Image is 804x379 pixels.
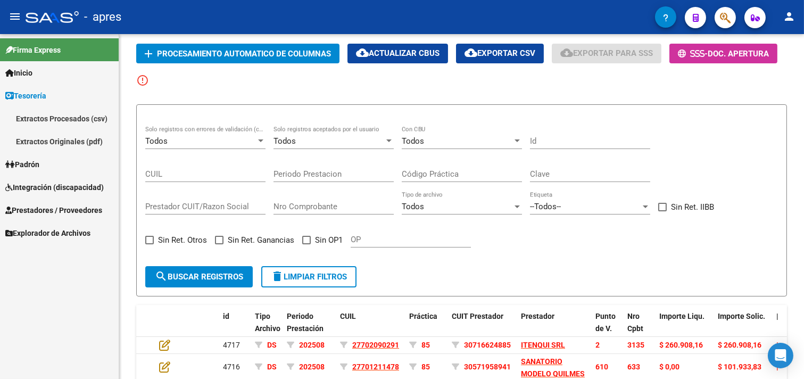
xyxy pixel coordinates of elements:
span: Importe Liqu. [659,312,704,320]
span: Sin OP1 [315,234,343,246]
button: Exportar para SSS [552,44,661,63]
datatable-header-cell: Importe Liqu. [655,305,714,352]
button: -Doc. Apertura [669,44,777,63]
mat-icon: person [783,10,795,23]
span: | [776,312,778,320]
span: Firma Express [5,44,61,56]
span: Exportar para SSS [560,48,653,58]
span: CUIL [340,312,356,320]
div: Open Intercom Messenger [768,343,793,368]
button: Actualizar CBUs [347,44,448,63]
span: Padrón [5,159,39,170]
span: DS [267,362,277,371]
span: id [223,312,229,320]
span: Importe Solic. [718,312,765,320]
span: 30571958941 [464,362,511,371]
div: 4716 [223,361,246,373]
span: 30716624885 [464,341,511,349]
span: Exportar CSV [465,48,535,58]
span: Periodo Prestación [287,312,324,333]
mat-icon: delete [271,270,284,283]
datatable-header-cell: Punto de V. [591,305,623,352]
span: $ 101.933,83 [718,362,761,371]
span: Doc. Apertura [708,49,769,59]
mat-icon: cloud_download [356,46,369,59]
span: ITENQUI SRL [521,341,565,349]
span: 610 [595,362,608,371]
span: 27701211478 [352,362,399,371]
span: Práctica [409,312,437,320]
mat-icon: menu [9,10,21,23]
span: Limpiar filtros [271,272,347,282]
span: CUIT Prestador [452,312,503,320]
button: Procesamiento automatico de columnas [136,44,339,63]
span: Todos [273,136,296,146]
span: $ 260.908,16 [659,341,703,349]
span: Sin Ret. Otros [158,234,207,246]
datatable-header-cell: CUIL [336,305,405,352]
datatable-header-cell: Tipo Archivo [251,305,283,352]
span: Nro Cpbt [627,312,643,333]
span: | [776,341,778,349]
span: Buscar registros [155,272,243,282]
span: Sin Ret. IIBB [671,201,714,213]
span: 85 [421,341,430,349]
span: Procesamiento automatico de columnas [157,49,331,59]
span: DS [267,341,277,349]
span: 202508 [299,362,325,371]
mat-icon: cloud_download [560,46,573,59]
button: Exportar CSV [456,44,544,63]
span: Actualizar CBUs [356,48,440,58]
span: Punto de V. [595,312,616,333]
button: Limpiar filtros [261,266,357,287]
span: Prestadores / Proveedores [5,204,102,216]
span: Tesorería [5,90,46,102]
mat-icon: search [155,270,168,283]
span: - apres [84,5,121,29]
span: 85 [421,362,430,371]
datatable-header-cell: Práctica [405,305,447,352]
span: $ 0,00 [659,362,679,371]
span: --Todos-- [530,202,561,211]
span: Tipo Archivo [255,312,280,333]
mat-icon: error_outline [136,74,149,87]
div: 4717 [223,339,246,351]
datatable-header-cell: Nro Cpbt [623,305,655,352]
span: 3135 [627,341,644,349]
span: Prestador [521,312,554,320]
datatable-header-cell: Importe Solic. [714,305,772,352]
span: 27702090291 [352,341,399,349]
datatable-header-cell: id [219,305,251,352]
mat-icon: add [142,47,155,60]
span: Integración (discapacidad) [5,182,104,193]
span: Explorador de Archivos [5,227,90,239]
span: Inicio [5,67,32,79]
span: Todos [402,136,424,146]
mat-icon: cloud_download [465,46,477,59]
span: Sin Ret. Ganancias [228,234,294,246]
span: 2 [595,341,600,349]
span: Todos [145,136,168,146]
datatable-header-cell: CUIT Prestador [447,305,517,352]
span: $ 260.908,16 [718,341,761,349]
datatable-header-cell: Prestador [517,305,591,352]
span: 633 [627,362,640,371]
button: Buscar registros [145,266,253,287]
datatable-header-cell: Periodo Prestación [283,305,336,352]
datatable-header-cell: | [772,305,783,352]
span: 202508 [299,341,325,349]
span: Todos [402,202,424,211]
span: - [678,49,708,59]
